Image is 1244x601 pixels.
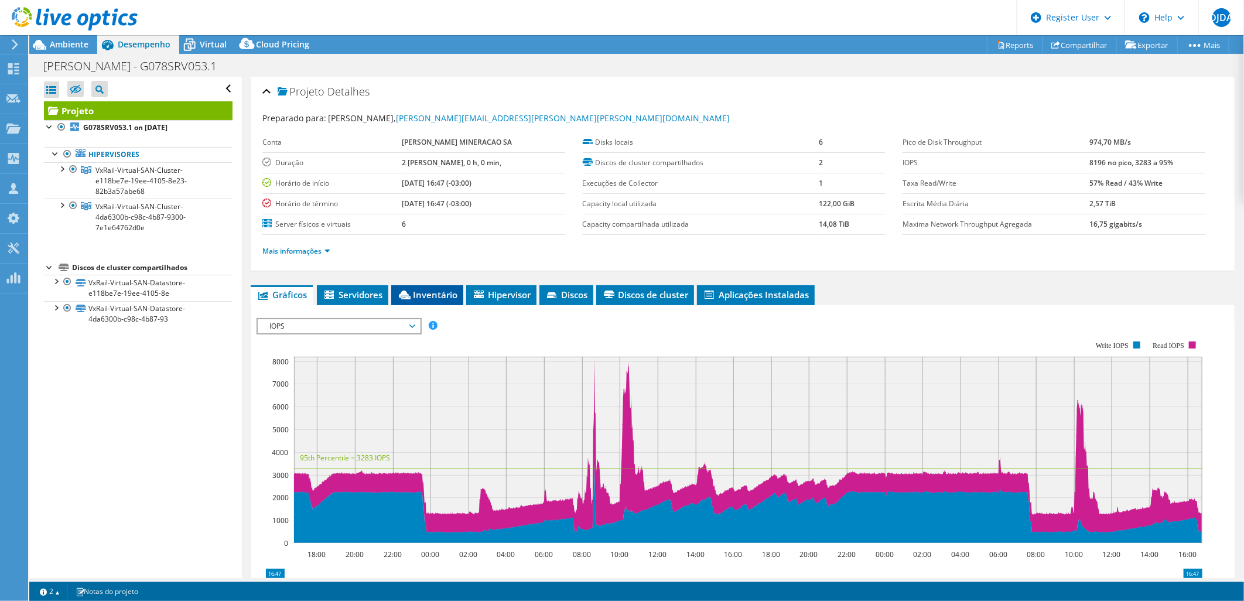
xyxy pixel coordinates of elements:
[44,147,233,162] a: Hipervisores
[951,549,969,559] text: 04:00
[903,218,1089,230] label: Maxima Network Throughput Agregada
[200,39,227,50] span: Virtual
[472,289,531,300] span: Hipervisor
[1089,178,1163,188] b: 57% Read / 43% Write
[384,549,402,559] text: 22:00
[459,549,477,559] text: 02:00
[819,158,823,168] b: 2
[44,101,233,120] a: Projeto
[262,157,402,169] label: Duração
[278,86,324,98] span: Projeto
[44,301,233,327] a: VxRail-Virtual-SAN-Datastore-4da6300b-c98c-4b87-93
[396,112,730,124] a: [PERSON_NAME][EMAIL_ADDRESS][PERSON_NAME][PERSON_NAME][DOMAIN_NAME]
[583,177,819,189] label: Execuções de Collector
[272,493,289,503] text: 2000
[686,549,705,559] text: 14:00
[989,549,1007,559] text: 06:00
[257,289,307,300] span: Gráficos
[573,549,591,559] text: 08:00
[876,549,894,559] text: 00:00
[903,136,1089,148] label: Pico de Disk Throughput
[1178,549,1197,559] text: 16:00
[262,198,402,210] label: Horário de término
[402,199,471,209] b: [DATE] 16:47 (-03:00)
[272,379,289,389] text: 7000
[262,246,330,256] a: Mais informações
[262,218,402,230] label: Server físicos e virtuais
[327,84,370,98] span: Detalhes
[903,177,1089,189] label: Taxa Read/Write
[1177,36,1229,54] a: Mais
[819,137,823,147] b: 6
[118,39,170,50] span: Desempenho
[262,112,326,124] label: Preparado para:
[497,549,515,559] text: 04:00
[1102,549,1120,559] text: 12:00
[583,157,819,169] label: Discos de cluster compartilhados
[328,112,730,124] span: [PERSON_NAME],
[272,470,289,480] text: 3000
[987,36,1043,54] a: Reports
[819,199,855,209] b: 122,00 GiB
[1043,36,1117,54] a: Compartilhar
[903,198,1089,210] label: Escrita Média Diária
[307,549,326,559] text: 18:00
[1089,158,1173,168] b: 8196 no pico, 3283 a 95%
[1116,36,1178,54] a: Exportar
[67,584,146,599] a: Notas do projeto
[1089,199,1116,209] b: 2,57 TiB
[583,136,819,148] label: Disks locais
[545,289,587,300] span: Discos
[402,178,471,188] b: [DATE] 16:47 (-03:00)
[272,357,289,367] text: 8000
[264,319,414,333] span: IOPS
[323,289,382,300] span: Servidores
[583,218,819,230] label: Capacity compartilhada utilizada
[44,199,233,235] a: VxRail-Virtual-SAN-Cluster-4da6300b-c98c-4b87-9300-7e1e64762d0e
[1212,8,1231,27] span: DJDA
[44,120,233,135] a: G078SRV053.1 on [DATE]
[272,402,289,412] text: 6000
[402,137,512,147] b: [PERSON_NAME] MINERACAO SA
[256,39,309,50] span: Cloud Pricing
[1089,219,1142,229] b: 16,75 gigabits/s
[1140,549,1158,559] text: 14:00
[1027,549,1045,559] text: 08:00
[44,162,233,199] a: VxRail-Virtual-SAN-Cluster-e118be7e-19ee-4105-8e23-82b3a57abe68
[1153,342,1184,350] text: Read IOPS
[724,549,742,559] text: 16:00
[44,275,233,300] a: VxRail-Virtual-SAN-Datastore-e118be7e-19ee-4105-8e
[1096,342,1129,350] text: Write IOPS
[402,158,501,168] b: 2 [PERSON_NAME], 0 h, 0 min,
[421,549,439,559] text: 00:00
[610,549,628,559] text: 10:00
[762,549,780,559] text: 18:00
[272,515,289,525] text: 1000
[402,219,406,229] b: 6
[648,549,667,559] text: 12:00
[799,549,818,559] text: 20:00
[72,261,233,275] div: Discos de cluster compartilhados
[602,289,688,300] span: Discos de cluster
[703,289,809,300] span: Aplicações Instaladas
[50,39,88,50] span: Ambiente
[819,178,823,188] b: 1
[819,219,849,229] b: 14,08 TiB
[583,198,819,210] label: Capacity local utilizada
[284,538,288,548] text: 0
[346,549,364,559] text: 20:00
[95,202,186,233] span: VxRail-Virtual-SAN-Cluster-4da6300b-c98c-4b87-9300-7e1e64762d0e
[262,136,402,148] label: Conta
[903,157,1089,169] label: IOPS
[32,584,68,599] a: 2
[38,60,235,73] h1: [PERSON_NAME] - G078SRV053.1
[272,448,288,457] text: 4000
[83,122,168,132] b: G078SRV053.1 on [DATE]
[535,549,553,559] text: 06:00
[838,549,856,559] text: 22:00
[913,549,931,559] text: 02:00
[1065,549,1083,559] text: 10:00
[272,425,289,435] text: 5000
[1089,137,1131,147] b: 974,70 MB/s
[397,289,457,300] span: Inventário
